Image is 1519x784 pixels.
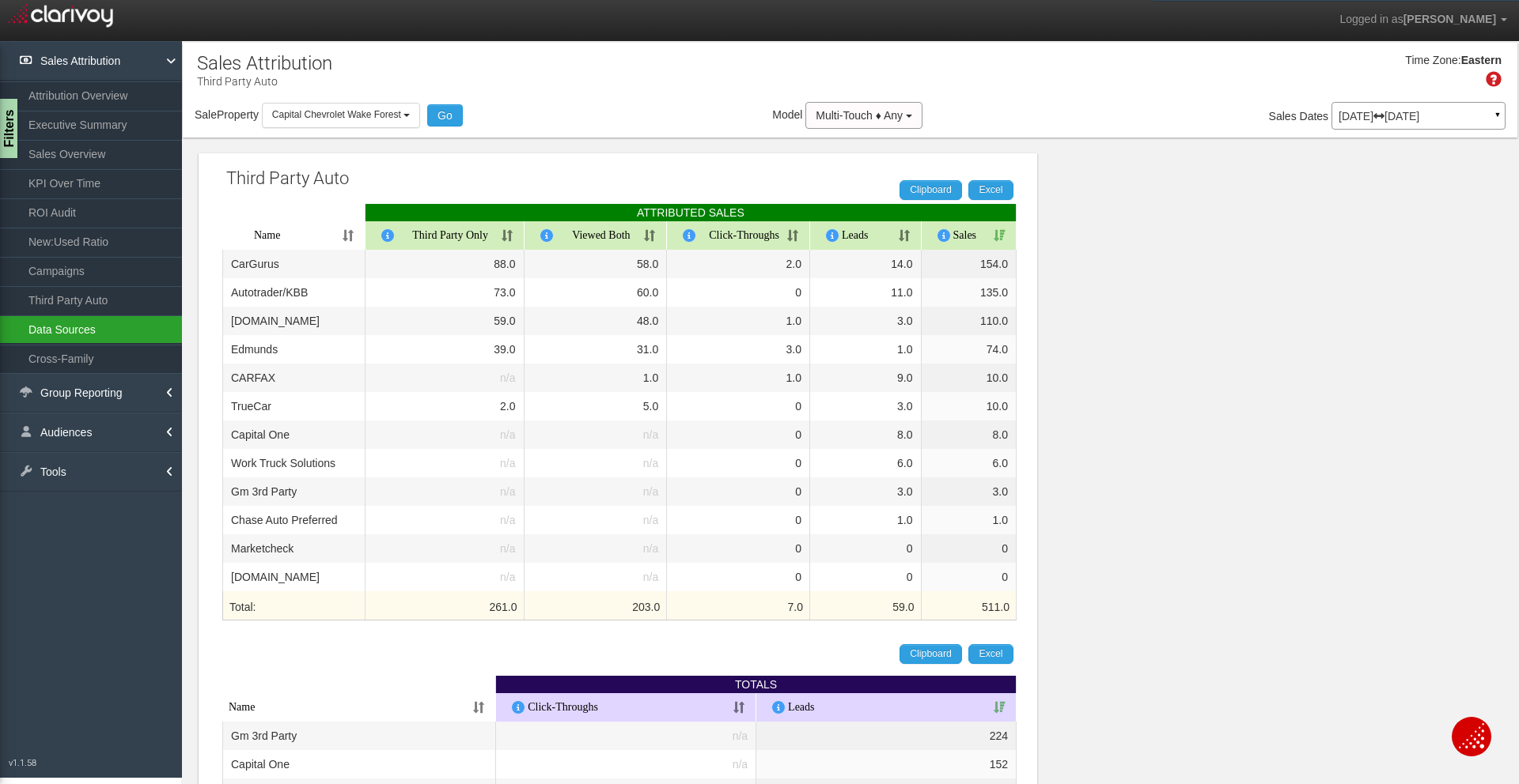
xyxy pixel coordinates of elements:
[366,591,525,620] th: 261.0
[222,693,496,722] th: Name: activate to sort column ascending
[733,729,748,742] span: n/a
[667,420,810,449] td: 0
[272,109,401,120] span: Capital Chevrolet Wake Forest
[922,392,1017,420] td: 10.0
[1339,13,1403,25] span: Logged in as
[222,591,366,620] th: Total:
[643,571,658,583] span: n/a
[667,307,810,335] td: 1.0
[733,758,748,771] span: n/a
[427,104,463,126] button: Go
[222,278,366,307] td: Autotrader/KBB
[643,428,658,441] span: n/a
[195,108,217,121] span: Sale
[1269,110,1297,122] span: Sales
[525,335,668,364] td: 31.0
[222,420,366,449] td: Capital One
[1403,13,1496,25] span: [PERSON_NAME]
[810,534,922,563] td: 0
[922,534,1017,563] td: 0
[222,449,366,477] td: Work Truck Solutions
[500,542,515,555] span: n/a
[197,69,332,89] p: Third Party Auto
[500,485,515,498] span: n/a
[667,449,810,477] td: 0
[810,221,922,250] th: Leads&#160;: activate to sort column ascending
[667,392,810,420] td: 0
[968,644,1013,663] a: Excel
[922,449,1017,477] td: 6.0
[922,250,1017,278] td: 154.0
[222,534,366,563] td: Marketcheck
[366,221,525,250] th: Third Party Only&#160;: activate to sort column ascending
[979,648,1002,659] span: Excel
[262,103,420,127] button: Capital Chevrolet Wake Forest
[500,571,515,583] span: n/a
[500,514,515,526] span: n/a
[643,457,658,469] span: n/a
[222,506,366,534] td: Chase Auto Preferred
[756,722,1017,750] td: 224
[366,278,525,307] td: 73.0
[756,750,1017,778] td: 152
[667,335,810,364] td: 3.0
[1339,111,1498,122] p: [DATE] [DATE]
[525,250,668,278] td: 58.0
[979,184,1002,195] span: Excel
[1461,53,1502,69] div: Eastern
[816,109,903,122] span: Multi-Touch ♦ Any
[922,477,1017,506] td: 3.0
[222,477,366,506] td: Gm 3rd Party
[667,591,810,620] th: 7.0
[643,542,658,555] span: n/a
[500,428,515,441] span: n/a
[900,644,962,663] a: Clipboard
[366,204,1017,221] th: ATTRIBUTED SALES
[222,563,366,591] td: [DOMAIN_NAME]
[810,364,922,392] td: 9.0
[922,563,1017,591] td: 0
[810,506,922,534] td: 1.0
[922,221,1017,250] th: Sales&#160;: activate to sort column ascending
[968,180,1013,199] a: Excel
[810,591,922,620] th: 59.0
[525,307,668,335] td: 48.0
[643,514,658,526] span: n/a
[525,364,668,392] td: 1.0
[667,534,810,563] td: 0
[525,591,668,620] th: 203.0
[922,591,1017,620] th: 511.0
[366,335,525,364] td: 39.0
[366,307,525,335] td: 59.0
[1328,1,1519,39] a: Logged in as[PERSON_NAME]
[667,563,810,591] td: 0
[810,477,922,506] td: 3.0
[810,278,922,307] td: 11.0
[805,102,922,129] button: Multi-Touch ♦ Any
[922,506,1017,534] td: 1.0
[222,221,366,250] th: Name: activate to sort column ascending
[922,335,1017,364] td: 74.0
[910,648,952,659] span: Clipboard
[222,722,496,750] td: Gm 3rd Party
[222,750,496,778] td: Capital One
[222,364,366,392] td: CARFAX
[226,168,349,188] span: Third Party Auto
[922,364,1017,392] td: 10.0
[222,250,366,278] td: CarGurus
[810,449,922,477] td: 6.0
[810,563,922,591] td: 0
[810,392,922,420] td: 3.0
[810,250,922,278] td: 14.0
[525,392,668,420] td: 5.0
[910,184,952,195] span: Clipboard
[1400,53,1460,69] div: Time Zone:
[1491,106,1505,131] a: ▼
[500,457,515,469] span: n/a
[222,307,366,335] td: [DOMAIN_NAME]
[525,278,668,307] td: 60.0
[756,693,1017,722] th: Leads: activate to sort column ascending
[667,278,810,307] td: 0
[667,221,810,250] th: Click-Throughs&#160;: activate to sort column ascending
[900,180,962,199] a: Clipboard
